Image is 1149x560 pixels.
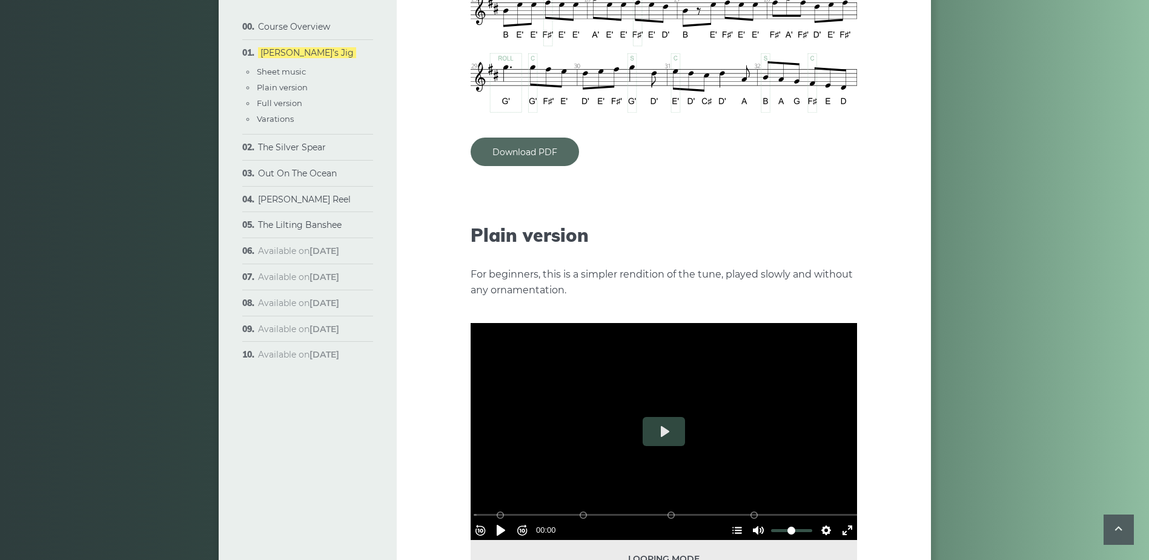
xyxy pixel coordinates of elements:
[258,21,330,32] a: Course Overview
[310,349,339,360] strong: [DATE]
[258,142,326,153] a: The Silver Spear
[258,324,339,335] span: Available on
[258,298,339,308] span: Available on
[258,219,342,230] a: The Lilting Banshee
[310,272,339,282] strong: [DATE]
[471,267,857,298] p: For beginners, this is a simpler rendition of the tune, played slowly and without any ornamentation.
[258,349,339,360] span: Available on
[310,245,339,256] strong: [DATE]
[258,194,351,205] a: [PERSON_NAME] Reel
[310,324,339,335] strong: [DATE]
[258,47,356,58] a: [PERSON_NAME]’s Jig
[471,224,857,246] h2: Plain version
[257,67,306,76] a: Sheet music
[257,82,308,92] a: Plain version
[310,298,339,308] strong: [DATE]
[471,138,579,166] a: Download PDF
[258,245,339,256] span: Available on
[258,272,339,282] span: Available on
[257,114,294,124] a: Varations
[258,168,337,179] a: Out On The Ocean
[257,98,302,108] a: Full version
